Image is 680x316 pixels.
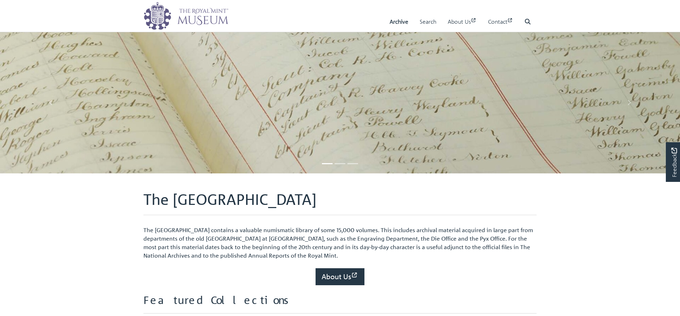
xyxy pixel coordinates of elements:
[578,32,680,173] a: Move to next slideshow image
[670,148,678,177] span: Feedback
[143,294,537,314] h2: Featured Collections
[143,190,537,215] h1: The [GEOGRAPHIC_DATA]
[448,12,477,32] a: About Us
[390,12,408,32] a: Archive
[420,12,436,32] a: Search
[143,226,537,260] p: The [GEOGRAPHIC_DATA] contains a valuable numismatic library of some 15,000 volumes. This include...
[488,12,513,32] a: Contact
[316,268,364,285] a: About Us
[143,2,228,30] img: logo_wide.png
